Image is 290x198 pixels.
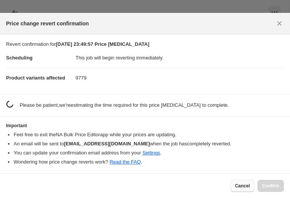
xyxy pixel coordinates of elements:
[6,20,89,27] span: Price change revert confirmation
[14,149,284,157] li: You can update your confirmation email address from your .
[6,75,65,81] span: Product variants affected
[109,159,140,165] a: Read the FAQ
[76,48,284,68] dd: This job will begin reverting immediately.
[142,150,160,156] a: Settings
[273,17,285,30] button: Close
[56,41,150,47] b: [DATE] 23:49:57 Price [MEDICAL_DATA]
[14,131,284,139] li: Feel free to exit the NA Bulk Price Editor app while your prices are updating.
[14,140,284,148] li: An email will be sent to when the job has completely reverted .
[64,141,150,147] b: [EMAIL_ADDRESS][DOMAIN_NAME]
[235,183,250,189] span: Cancel
[6,55,33,61] span: Scheduling
[20,101,284,109] p: Please be patient, we're estimating the time required for this price [MEDICAL_DATA] to complete.
[6,41,284,48] p: Revert confirmation for
[76,68,284,88] dd: 9779
[14,158,284,166] li: Wondering how price change reverts work? .
[6,123,284,129] h3: Important
[231,180,254,192] button: Cancel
